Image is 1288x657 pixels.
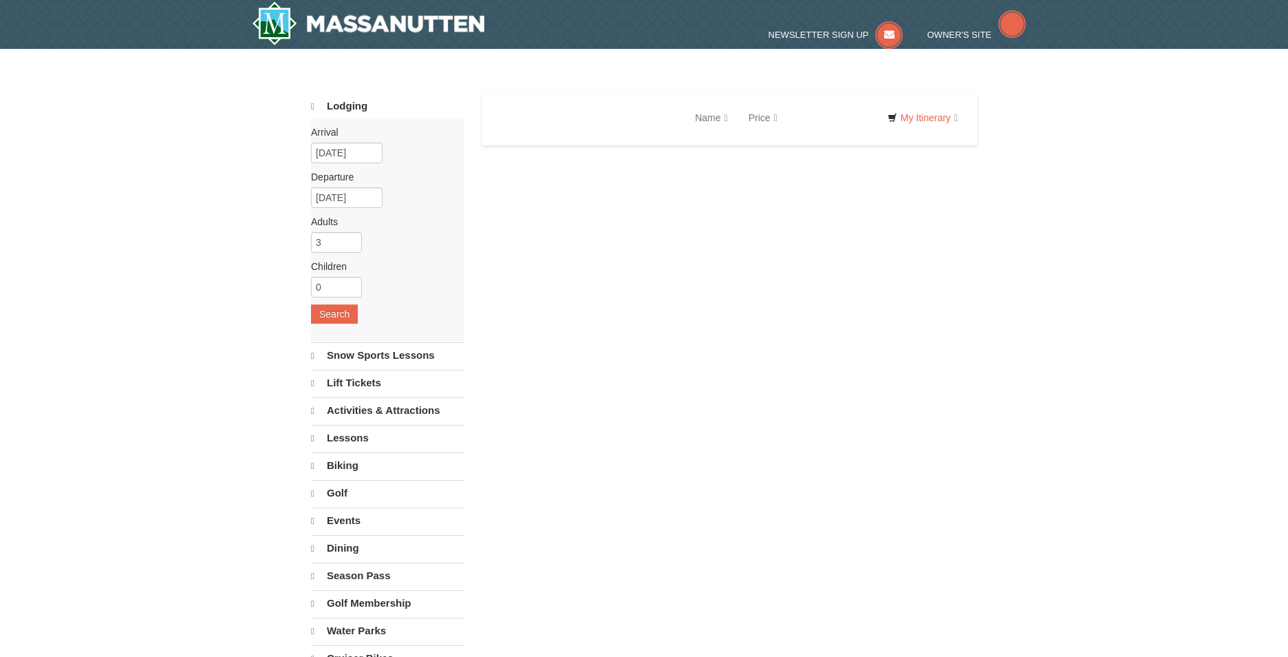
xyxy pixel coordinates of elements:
[311,480,464,506] a: Golf
[311,508,464,534] a: Events
[311,215,454,229] label: Adults
[252,1,484,45] img: Massanutten Resort Logo
[311,425,464,451] a: Lessons
[311,125,454,139] label: Arrival
[311,452,464,479] a: Biking
[311,590,464,616] a: Golf Membership
[311,370,464,396] a: Lift Tickets
[879,107,967,128] a: My Itinerary
[311,397,464,424] a: Activities & Attractions
[252,1,484,45] a: Massanutten Resort
[685,104,738,132] a: Name
[311,618,464,644] a: Water Parks
[311,535,464,561] a: Dining
[927,30,992,40] span: Owner's Site
[311,170,454,184] label: Departure
[311,94,464,119] a: Lodging
[311,563,464,589] a: Season Pass
[927,30,1027,40] a: Owner's Site
[311,342,464,368] a: Snow Sports Lessons
[769,30,869,40] span: Newsletter Sign Up
[311,260,454,273] label: Children
[769,30,903,40] a: Newsletter Sign Up
[311,304,358,324] button: Search
[738,104,788,132] a: Price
